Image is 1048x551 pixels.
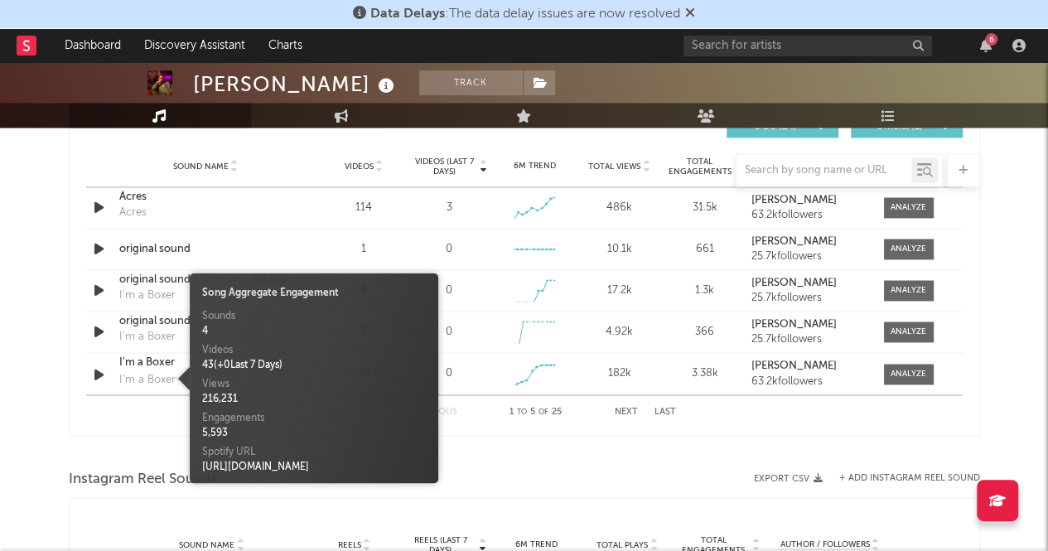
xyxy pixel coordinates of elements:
div: 1.3k [666,283,743,299]
span: Reels [338,539,361,549]
div: 5,593 [202,426,426,441]
span: of [538,408,548,415]
div: 182k [581,365,658,382]
button: 6 [980,39,992,52]
div: 0 [446,365,452,382]
span: : The data delay issues are now resolved [370,7,680,21]
a: [PERSON_NAME] [751,360,867,372]
a: Dashboard [53,29,133,62]
a: Charts [257,29,314,62]
span: Sound Name [179,539,234,549]
div: Views [202,377,426,392]
a: [PERSON_NAME] [751,195,867,206]
div: I'm a Boxer [119,329,176,346]
strong: [PERSON_NAME] [751,195,837,205]
div: [PERSON_NAME] [193,70,398,98]
a: [PERSON_NAME] [751,236,867,248]
div: 6 [985,33,997,46]
button: Export CSV [754,474,823,484]
div: 0 [446,283,452,299]
strong: [PERSON_NAME] [751,360,837,371]
div: 63.2k followers [751,210,867,221]
div: Spotify URL [202,445,426,460]
div: 661 [666,241,743,258]
a: [PERSON_NAME] [751,278,867,289]
a: [PERSON_NAME] [751,319,867,331]
div: 1 [326,241,403,258]
div: 1 5 25 [490,402,582,422]
a: Discovery Assistant [133,29,257,62]
span: Data Delays [370,7,445,21]
a: Acres [119,189,292,205]
span: Total Plays [596,539,648,549]
strong: [PERSON_NAME] [751,278,837,288]
div: 486k [581,200,658,216]
div: Engagements [202,411,426,426]
div: 4.92k [581,324,658,341]
button: Last [654,407,676,416]
div: Acres [119,205,147,221]
input: Search for artists [683,36,932,56]
div: 17.2k [581,283,658,299]
div: + Add Instagram Reel Sound [823,474,980,483]
div: 31.5k [666,200,743,216]
span: Instagram Reel Sounds [69,470,217,490]
div: 10.1k [581,241,658,258]
div: I'm a Boxer [119,288,176,304]
div: 216,231 [202,392,426,407]
span: Author / Followers [780,539,870,549]
div: Song Aggregate Engagement [202,286,426,301]
a: I'm a Boxer [119,355,292,371]
div: I'm a Boxer [119,371,176,388]
div: Sounds [202,309,426,324]
strong: [PERSON_NAME] [751,236,837,247]
div: 0 [446,324,452,341]
div: 25.7k followers [751,292,867,304]
button: Next [615,407,638,416]
a: [URL][DOMAIN_NAME] [202,462,309,472]
span: Dismiss [685,7,695,21]
button: + Add Instagram Reel Sound [839,474,980,483]
div: 25.7k followers [751,251,867,263]
button: Track [419,70,523,95]
div: Videos [202,343,426,358]
div: 0 [446,241,452,258]
strong: [PERSON_NAME] [751,319,837,330]
div: 3 [446,200,452,216]
div: 63.2k followers [751,375,867,387]
div: 4 [202,324,426,339]
a: original sound - [PERSON_NAME] [119,272,292,288]
div: 6M Trend [495,538,578,550]
div: 3.38k [666,365,743,382]
div: 25.7k followers [751,334,867,346]
div: 366 [666,324,743,341]
a: original sound [119,313,292,330]
a: original sound [119,241,292,258]
div: 114 [326,200,403,216]
span: to [517,408,527,415]
input: Search by song name or URL [736,164,911,177]
div: 43 ( + 0 Last 7 Days) [202,358,426,373]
